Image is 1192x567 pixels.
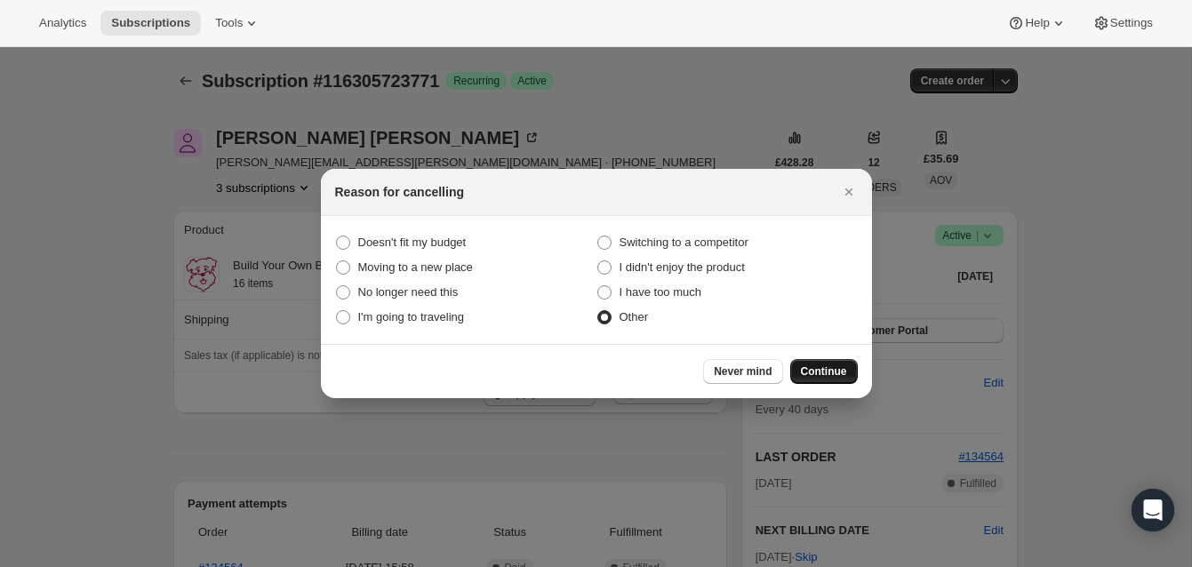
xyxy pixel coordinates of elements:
button: Help [996,11,1077,36]
span: Never mind [714,364,772,379]
button: Close [836,180,861,204]
span: No longer need this [358,285,459,299]
span: Analytics [39,16,86,30]
span: I have too much [620,285,702,299]
span: Other [620,310,649,323]
span: Continue [801,364,847,379]
span: Settings [1110,16,1153,30]
span: Moving to a new place [358,260,473,274]
span: Help [1025,16,1049,30]
span: Tools [215,16,243,30]
span: I'm going to traveling [358,310,465,323]
button: Settings [1082,11,1164,36]
h2: Reason for cancelling [335,183,464,201]
button: Never mind [703,359,782,384]
span: Switching to a competitor [620,236,748,249]
span: Subscriptions [111,16,190,30]
button: Analytics [28,11,97,36]
div: Open Intercom Messenger [1132,489,1174,531]
button: Continue [790,359,858,384]
button: Tools [204,11,271,36]
span: I didn't enjoy the product [620,260,745,274]
button: Subscriptions [100,11,201,36]
span: Doesn't fit my budget [358,236,467,249]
